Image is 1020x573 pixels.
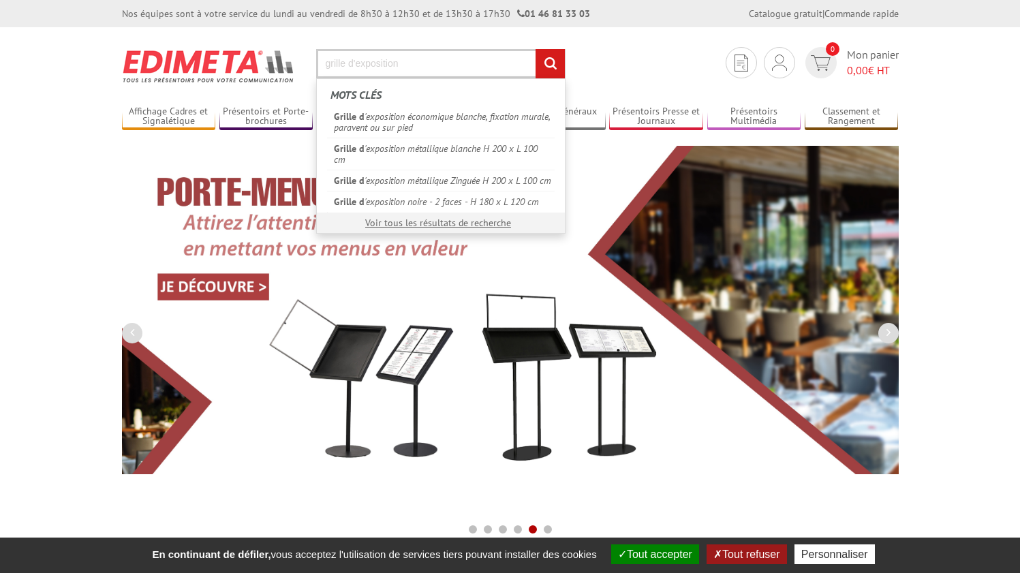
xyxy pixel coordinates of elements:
[847,63,868,77] span: 0,00
[847,63,899,78] span: € HT
[122,7,590,20] div: Nos équipes sont à votre service du lundi au vendredi de 8h30 à 12h30 et de 13h30 à 17h30
[749,7,899,20] div: |
[826,42,839,56] span: 0
[145,548,603,560] span: vous acceptez l'utilisation de services tiers pouvant installer des cookies
[517,7,590,20] strong: 01 46 81 33 03
[802,47,899,78] a: devis rapide 0 Mon panier 0,00€ HT
[327,170,555,191] a: Grille d'exposition métallique Zinguée H 200 x L 100 cm
[811,55,831,71] img: devis rapide
[794,544,875,564] button: Personnaliser (fenêtre modale)
[152,548,271,560] strong: En continuant de défiler,
[536,49,565,78] input: rechercher
[611,544,699,564] button: Tout accepter
[330,88,382,102] span: Mots clés
[735,55,748,72] img: devis rapide
[334,174,365,187] em: Grille d
[824,7,899,20] a: Commande rapide
[805,106,899,128] a: Classement et Rangement
[219,106,313,128] a: Présentoirs et Porte-brochures
[327,191,555,212] a: Grille d'exposition noire - 2 faces - H 180 x L 120 cm
[122,41,296,91] img: Présentoir, panneau, stand - Edimeta - PLV, affichage, mobilier bureau, entreprise
[327,106,555,138] a: Grille d'exposition économique blanche, fixation murale, paravent ou sur pied
[316,49,566,78] input: Rechercher un produit ou une référence...
[707,106,801,128] a: Présentoirs Multimédia
[334,196,365,208] em: Grille d
[772,55,787,71] img: devis rapide
[327,138,555,170] a: Grille d'exposition métallique blanche H 200 x L 100 cm
[847,47,899,78] span: Mon panier
[316,78,566,234] div: Rechercher un produit ou une référence...
[749,7,822,20] a: Catalogue gratuit
[365,217,511,229] a: Voir tous les résultats de recherche
[122,106,216,128] a: Affichage Cadres et Signalétique
[334,142,365,155] em: Grille d
[334,110,365,123] em: Grille d
[707,544,786,564] button: Tout refuser
[609,106,703,128] a: Présentoirs Presse et Journaux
